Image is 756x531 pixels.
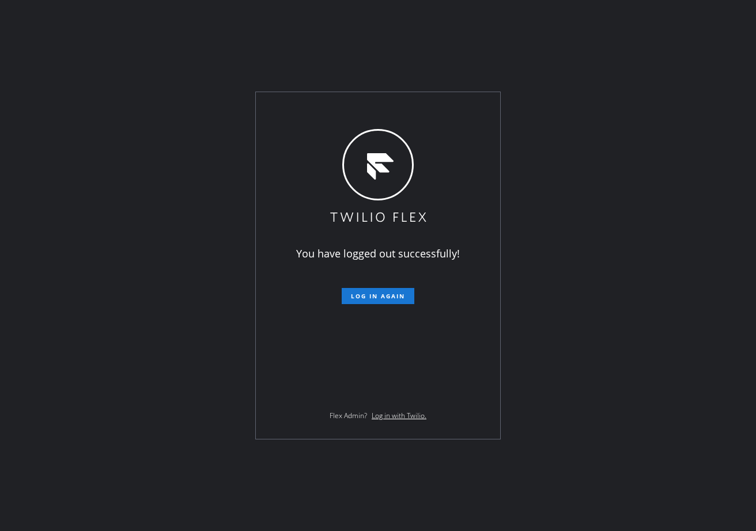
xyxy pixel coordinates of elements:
[330,411,367,420] span: Flex Admin?
[342,288,414,304] button: Log in again
[372,411,426,420] a: Log in with Twilio.
[296,246,460,260] span: You have logged out successfully!
[351,292,405,300] span: Log in again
